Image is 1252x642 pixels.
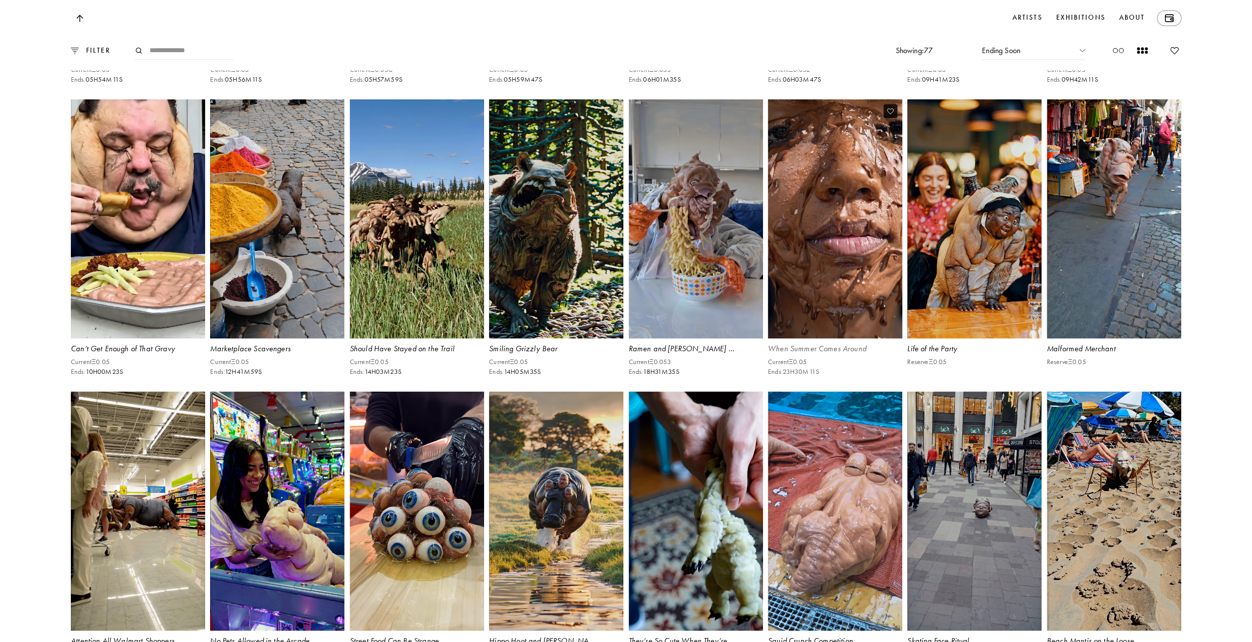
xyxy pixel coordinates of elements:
span: H [372,74,377,85]
span: 23 [783,367,790,377]
p: Current Ξ 0.055 [629,66,681,74]
span: S [818,74,821,85]
span: M [244,367,250,377]
p: Ends: [210,368,262,376]
img: Top [76,15,83,22]
span: 06 [783,74,791,85]
p: Ends: [1047,76,1098,84]
p: Reserve Ξ 0.05 [1047,358,1086,366]
span: M [663,74,670,85]
span: M [245,74,252,85]
span: H [93,367,97,377]
span: M [106,74,112,85]
span: M [384,367,390,377]
span: S [258,367,262,377]
span: M [803,74,809,85]
a: Life of the PartyReserveΞ0.05 [907,99,1041,387]
span: 31 [655,367,662,377]
p: Ends: [210,76,262,84]
p: Ends: [350,76,402,84]
p: Current Ξ 0.05 [350,358,401,366]
span: H [511,367,515,377]
a: Marketplace ScavengersCurrentΞ0.05Ends:12H41M59S [210,99,344,387]
p: Current Ξ 0.05 [71,358,123,366]
p: Current Ξ 0.05 [210,358,262,366]
span: 30 [794,367,802,377]
div: Life of the Party [907,343,1041,354]
a: Can’t Get Enough of That GravyCurrentΞ0.05Ends:10H00M23S [71,99,205,387]
span: H [651,74,655,85]
span: 03 [376,367,384,377]
a: Malformed MerchantReserveΞ0.05 [1047,99,1181,387]
span: 10 [86,367,93,377]
div: Can’t Get Enough of That Gravy [71,343,205,354]
span: H [790,367,794,377]
span: H [1069,74,1074,85]
span: S [120,367,123,377]
p: Ends: [629,368,679,376]
p: Current Ξ 0.052 [768,66,821,74]
span: M [523,367,530,377]
p: Ends: [350,368,401,376]
span: S [677,74,680,85]
p: Ends: [768,76,821,84]
span: 35 [668,367,675,377]
span: S [537,367,541,377]
span: 23 [390,367,397,377]
span: H [232,367,236,377]
span: 59 [391,74,398,85]
span: M [942,74,948,85]
span: S [258,74,262,85]
span: 35 [530,367,537,377]
span: 42 [1074,74,1081,85]
span: 05 [86,74,93,85]
span: 11 [252,74,258,85]
div: Marketplace Scavengers [210,343,344,354]
img: Chevron [1079,49,1085,52]
a: About [1117,10,1147,26]
input: Search [135,41,233,60]
span: 09 [922,74,930,85]
p: Ends: [71,368,123,376]
span: 14 [504,367,511,377]
a: Ramen and [PERSON_NAME] Don’t MixCurrentΞ0.053Ends:18H31M35S [629,99,763,387]
span: 11 [1088,74,1094,85]
div: Ramen and [PERSON_NAME] Don’t Mix [629,343,763,354]
span: H [512,74,516,85]
span: H [233,74,237,85]
p: Current Ξ 0.05 [768,358,819,366]
span: 06 [643,74,651,85]
p: Current Ξ 0.05 [71,66,122,74]
p: Current Ξ 0.05 [489,66,542,74]
span: H [930,74,934,85]
a: Exhibitions [1054,10,1107,26]
span: H [791,74,795,85]
span: M [105,367,112,377]
span: S [1094,74,1098,85]
span: S [119,74,122,85]
a: Artists [1010,10,1044,26]
p: Ends: [489,76,542,84]
span: 14 [364,367,371,377]
span: H [650,367,654,377]
span: S [399,74,402,85]
p: Current Ξ 0.05 [1047,66,1098,74]
span: 47 [531,74,539,85]
p: Current Ξ 0.05 [907,66,959,74]
span: 47 [809,74,817,85]
div: Ending Soon [982,41,1085,60]
span: M [524,74,531,85]
span: M [662,367,668,377]
span: 57 [377,74,384,85]
span: 05 [364,74,372,85]
span: S [956,74,959,85]
p: FILTER [79,45,110,56]
span: 59 [516,74,524,85]
span: 54 [98,74,106,85]
span: 09 [1061,74,1069,85]
a: When Summer Comes AroundCurrentΞ0.05Ends:23H30M11S [768,99,902,387]
span: 41 [934,74,942,85]
p: Showing: 77 [895,45,933,56]
span: 01 [656,74,663,85]
span: S [816,367,819,377]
